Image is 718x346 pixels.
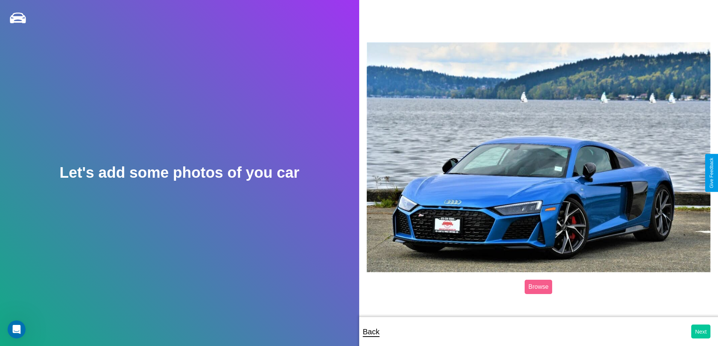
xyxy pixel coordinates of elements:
div: Give Feedback [709,158,714,188]
p: Back [363,325,380,338]
button: Next [691,325,710,338]
iframe: Intercom live chat [8,320,26,338]
label: Browse [525,280,552,294]
h2: Let's add some photos of you car [60,164,299,181]
img: posted [367,42,711,273]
